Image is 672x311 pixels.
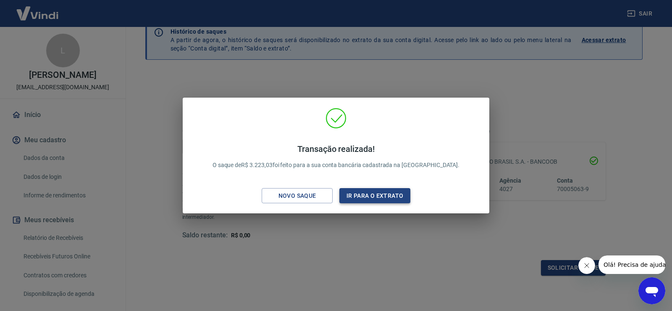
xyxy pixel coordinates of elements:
[5,6,71,13] span: Olá! Precisa de ajuda?
[598,255,665,274] iframe: Mensagem da empresa
[578,257,595,274] iframe: Fechar mensagem
[262,188,333,204] button: Novo saque
[268,191,326,201] div: Novo saque
[213,144,460,154] h4: Transação realizada!
[638,277,665,304] iframe: Botão para abrir a janela de mensagens
[339,188,410,204] button: Ir para o extrato
[213,144,460,170] p: O saque de R$ 3.223,03 foi feito para a sua conta bancária cadastrada na [GEOGRAPHIC_DATA].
